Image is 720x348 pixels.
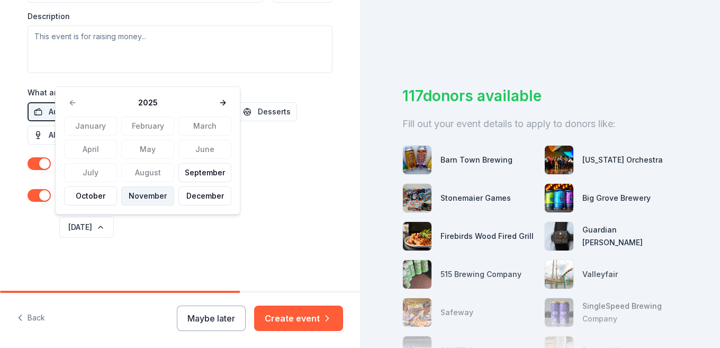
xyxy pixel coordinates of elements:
[440,192,511,204] div: Stonemaier Games
[28,102,113,121] button: Auction & raffle
[582,154,663,166] div: [US_STATE] Orchestra
[178,163,231,182] button: September
[28,126,83,145] button: Alcohol
[177,306,246,331] button: Maybe later
[440,154,512,166] div: Barn Town Brewing
[440,230,534,243] div: Firebirds Wood Fired Grill
[582,192,651,204] div: Big Grove Brewery
[64,186,117,206] button: October
[28,11,70,22] label: Description
[59,217,114,238] button: [DATE]
[28,87,130,98] label: What are you looking for?
[545,222,573,251] img: photo for Guardian Angel Device
[402,115,678,132] div: Fill out your event details to apply to donors like:
[545,146,573,174] img: photo for Minnesota Orchestra
[81,96,214,109] span: 2025
[178,186,231,206] button: December
[402,85,678,107] div: 117 donors available
[582,224,678,249] div: Guardian [PERSON_NAME]
[403,222,431,251] img: photo for Firebirds Wood Fired Grill
[545,184,573,212] img: photo for Big Grove Brewery
[49,105,106,118] span: Auction & raffle
[254,306,343,331] button: Create event
[237,102,297,121] button: Desserts
[403,146,431,174] img: photo for Barn Town Brewing
[121,186,174,206] button: November
[17,307,45,329] button: Back
[258,105,291,118] span: Desserts
[49,129,76,141] span: Alcohol
[403,184,431,212] img: photo for Stonemaier Games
